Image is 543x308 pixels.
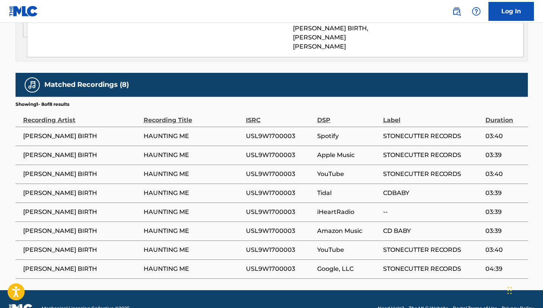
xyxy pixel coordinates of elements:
[317,189,379,198] span: Tidal
[449,4,464,19] a: Public Search
[485,170,524,179] span: 03:40
[485,132,524,141] span: 03:40
[485,189,524,198] span: 03:39
[144,108,242,125] div: Recording Title
[144,170,242,179] span: HAUNTING ME
[246,189,313,198] span: USL9W1700003
[246,264,313,273] span: USL9W1700003
[23,207,140,217] span: [PERSON_NAME] BIRTH
[485,108,524,125] div: Duration
[23,132,140,141] span: [PERSON_NAME] BIRTH
[317,132,379,141] span: Spotify
[485,264,524,273] span: 04:39
[317,151,379,160] span: Apple Music
[144,207,242,217] span: HAUNTING ME
[23,189,140,198] span: [PERSON_NAME] BIRTH
[452,7,461,16] img: search
[28,80,37,90] img: Matched Recordings
[383,189,482,198] span: CDBABY
[246,132,313,141] span: USL9W1700003
[246,207,313,217] span: USL9W1700003
[472,7,481,16] img: help
[507,279,512,302] div: Drag
[246,245,313,255] span: USL9W1700003
[317,226,379,236] span: Amazon Music
[383,132,482,141] span: STONECUTTER RECORDS
[317,245,379,255] span: YouTube
[383,207,482,217] span: --
[505,272,543,308] iframe: Chat Widget
[383,108,482,125] div: Label
[144,189,242,198] span: HAUNTING ME
[485,226,524,236] span: 03:39
[246,108,313,125] div: ISRC
[23,226,140,236] span: [PERSON_NAME] BIRTH
[144,264,242,273] span: HAUNTING ME
[317,108,379,125] div: DSP
[383,226,482,236] span: CD BABY
[317,170,379,179] span: YouTube
[383,245,482,255] span: STONECUTTER RECORDS
[485,245,524,255] span: 03:40
[317,264,379,273] span: Google, LLC
[246,151,313,160] span: USL9W1700003
[246,170,313,179] span: USL9W1700003
[23,264,140,273] span: [PERSON_NAME] BIRTH
[383,151,482,160] span: STONECUTTER RECORDS
[144,151,242,160] span: HAUNTING ME
[485,151,524,160] span: 03:39
[16,101,69,108] p: Showing 1 - 8 of 8 results
[144,226,242,236] span: HAUNTING ME
[23,245,140,255] span: [PERSON_NAME] BIRTH
[383,170,482,179] span: STONECUTTER RECORDS
[144,132,242,141] span: HAUNTING ME
[23,151,140,160] span: [PERSON_NAME] BIRTH
[469,4,484,19] div: Help
[383,264,482,273] span: STONECUTTER RECORDS
[485,207,524,217] span: 03:39
[9,6,38,17] img: MLC Logo
[246,226,313,236] span: USL9W1700003
[317,207,379,217] span: iHeartRadio
[23,108,140,125] div: Recording Artist
[44,80,129,89] h5: Matched Recordings (8)
[144,245,242,255] span: HAUNTING ME
[23,170,140,179] span: [PERSON_NAME] BIRTH
[488,2,534,21] a: Log In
